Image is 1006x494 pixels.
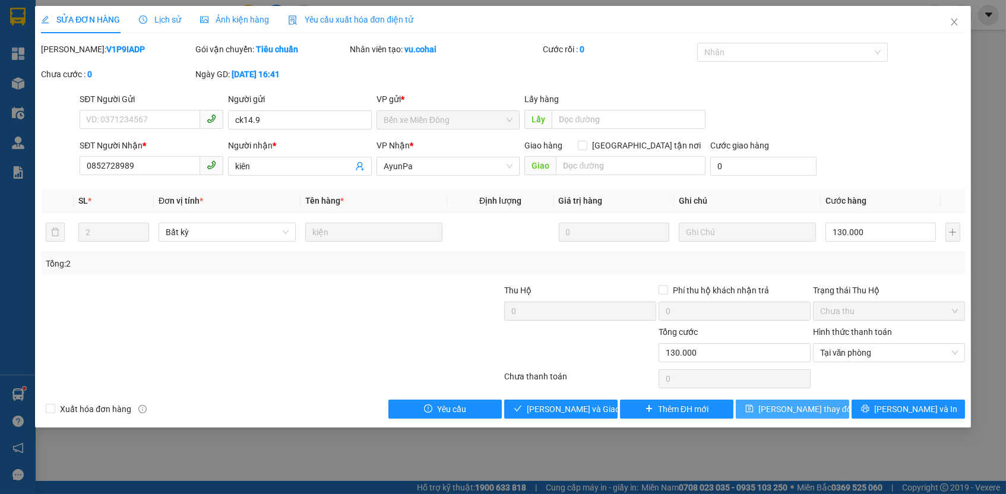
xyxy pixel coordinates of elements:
div: SĐT Người Nhận [80,139,223,152]
span: exclamation-circle [424,404,432,414]
span: Đơn vị tính [159,196,203,205]
span: plus [645,404,653,414]
img: icon [288,15,298,25]
span: info-circle [138,405,147,413]
span: [PERSON_NAME] và Giao hàng [527,403,641,416]
span: Tổng cước [659,327,698,337]
input: Ghi Chú [679,223,816,242]
label: Cước giao hàng [710,141,769,150]
span: printer [861,404,869,414]
label: Hình thức thanh toán [813,327,892,337]
span: Thêm ĐH mới [658,403,708,416]
button: plusThêm ĐH mới [620,400,733,419]
input: Cước giao hàng [710,157,817,176]
span: edit [41,15,49,24]
span: Bất kỳ [166,223,289,241]
span: [PERSON_NAME] và In [874,403,957,416]
span: save [745,404,754,414]
b: 0 [87,69,92,79]
button: check[PERSON_NAME] và Giao hàng [504,400,618,419]
span: Bến xe Miền Đông [384,111,513,129]
span: Phí thu hộ khách nhận trả [668,284,774,297]
span: Lấy [524,110,552,129]
div: Ngày GD: [195,68,347,81]
div: Gói vận chuyển: [195,43,347,56]
input: Dọc đường [556,156,705,175]
span: VP Nhận [377,141,410,150]
button: save[PERSON_NAME] thay đổi [736,400,849,419]
span: picture [200,15,208,24]
span: Giao [524,156,556,175]
div: Trạng thái Thu Hộ [813,284,965,297]
button: plus [945,223,960,242]
button: delete [46,223,65,242]
span: Cước hàng [825,196,866,205]
div: Chưa thanh toán [503,370,657,391]
span: Giá trị hàng [559,196,603,205]
div: Người gửi [228,93,372,106]
span: Ảnh kiện hàng [200,15,269,24]
span: SỬA ĐƠN HÀNG [41,15,120,24]
span: Lịch sử [139,15,181,24]
button: exclamation-circleYêu cầu [388,400,502,419]
span: Giao hàng [524,141,562,150]
span: Tên hàng [305,196,344,205]
span: Yêu cầu [437,403,466,416]
span: close [950,17,959,27]
span: phone [207,160,216,170]
span: Định lượng [479,196,521,205]
span: Xuất hóa đơn hàng [55,403,136,416]
div: Người nhận [228,139,372,152]
div: Cước rồi : [543,43,695,56]
span: Thu Hộ [504,286,532,295]
span: SL [78,196,88,205]
div: SĐT Người Gửi [80,93,223,106]
span: clock-circle [139,15,147,24]
span: AyunPa [384,157,513,175]
span: Yêu cầu xuất hóa đơn điện tử [288,15,413,24]
span: Chưa thu [820,302,958,320]
div: VP gửi [377,93,520,106]
span: Lấy hàng [524,94,559,104]
div: [PERSON_NAME]: [41,43,193,56]
input: VD: Bàn, Ghế [305,223,442,242]
span: check [514,404,522,414]
span: [GEOGRAPHIC_DATA] tận nơi [587,139,706,152]
input: Dọc đường [552,110,705,129]
div: Nhân viên tạo: [350,43,540,56]
span: [PERSON_NAME] thay đổi [758,403,853,416]
span: phone [207,114,216,123]
b: 0 [580,45,584,54]
div: Tổng: 2 [46,257,388,270]
th: Ghi chú [674,189,821,213]
b: V1P9IADP [106,45,145,54]
button: Close [938,6,971,39]
button: printer[PERSON_NAME] và In [852,400,965,419]
div: Chưa cước : [41,68,193,81]
b: vu.cohai [404,45,436,54]
b: Tiêu chuẩn [256,45,298,54]
b: [DATE] 16:41 [232,69,280,79]
input: 0 [559,223,669,242]
span: Tại văn phòng [820,344,958,362]
span: user-add [355,161,365,171]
